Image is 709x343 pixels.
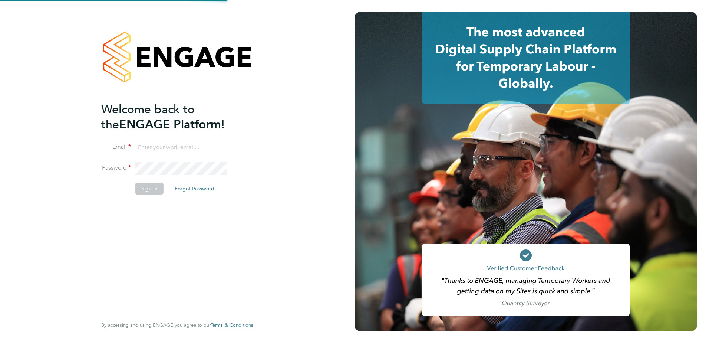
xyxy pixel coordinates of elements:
input: Enter your work email... [135,141,227,154]
button: Sign In [135,183,164,195]
a: Terms & Conditions [211,322,253,328]
label: Email [101,143,131,151]
label: Password [101,164,131,172]
h2: ENGAGE Platform! [101,102,246,132]
button: Forgot Password [169,183,220,195]
span: Welcome back to the [101,102,195,132]
span: By accessing and using ENGAGE you agree to our [101,322,253,328]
